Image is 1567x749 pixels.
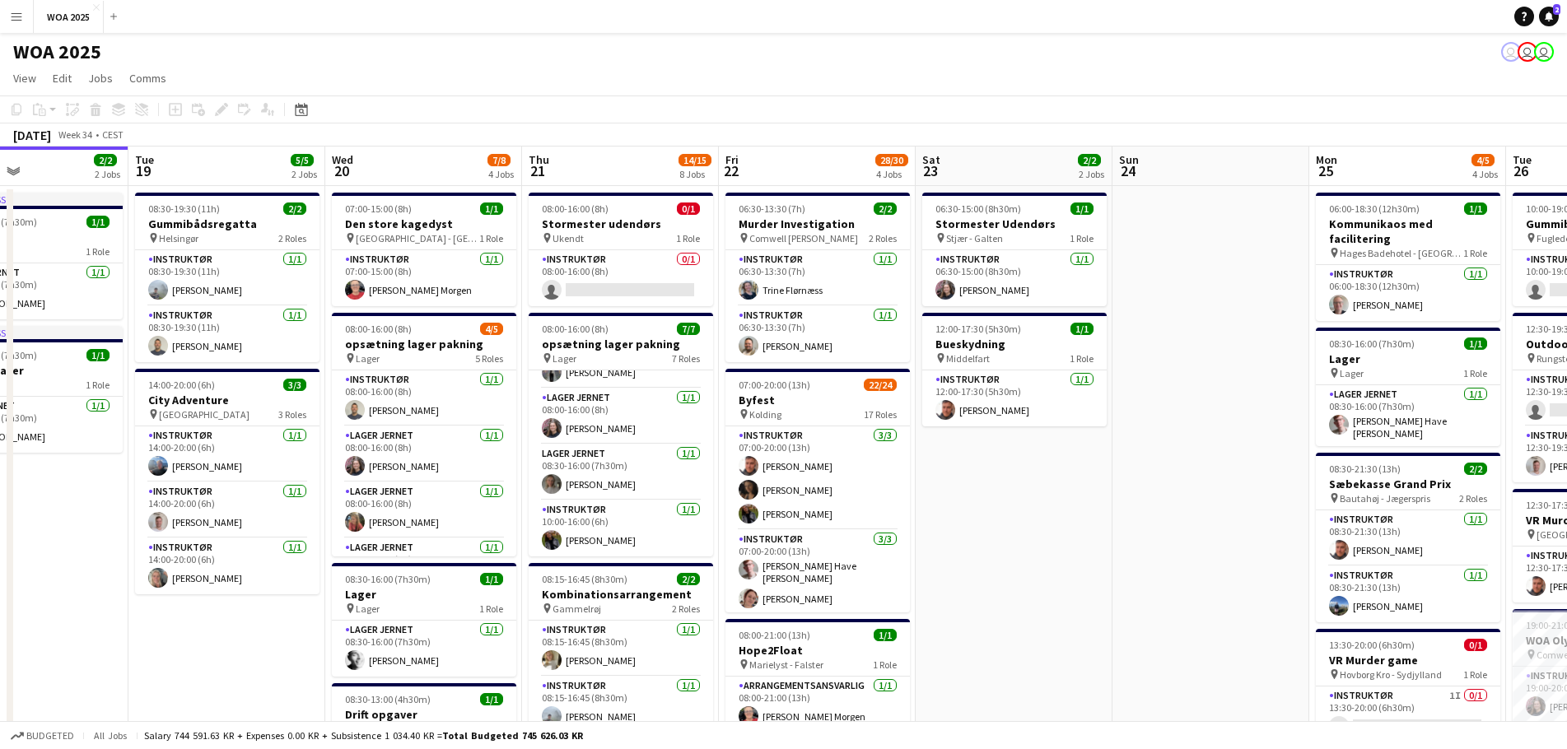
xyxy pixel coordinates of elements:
[874,629,897,641] span: 1/1
[922,370,1107,426] app-card-role: Instruktør1/112:00-17:30 (5h30m)[PERSON_NAME]
[283,202,306,215] span: 2/2
[1340,367,1364,379] span: Lager
[1316,686,1500,742] app-card-role: Instruktør1I0/113:30-20:00 (6h30m)
[13,40,101,64] h1: WOA 2025
[135,538,319,594] app-card-role: Instruktør1/114:00-20:00 (6h)[PERSON_NAME]
[34,1,104,33] button: WOA 2025
[133,161,154,180] span: 19
[677,202,700,215] span: 0/1
[1316,385,1500,446] app-card-role: Lager Jernet1/108:30-16:00 (7h30m)[PERSON_NAME] Have [PERSON_NAME]
[91,729,130,742] span: All jobs
[1553,4,1560,15] span: 2
[529,621,713,677] app-card-role: Instruktør1/108:15-16:45 (8h30m)[PERSON_NAME]
[739,379,810,391] span: 07:00-20:00 (13h)
[332,482,516,538] app-card-role: Lager Jernet1/108:00-16:00 (8h)[PERSON_NAME]
[332,313,516,556] app-job-card: 08:00-16:00 (8h)4/5opsætning lager pakning Lager5 RolesInstruktør1/108:00-16:00 (8h)[PERSON_NAME]...
[725,216,910,231] h3: Murder Investigation
[135,369,319,594] app-job-card: 14:00-20:00 (6h)3/3City Adventure [GEOGRAPHIC_DATA]3 RolesInstruktør1/114:00-20:00 (6h)[PERSON_NA...
[1313,161,1337,180] span: 25
[1070,202,1094,215] span: 1/1
[864,379,897,391] span: 22/24
[332,370,516,426] app-card-role: Instruktør1/108:00-16:00 (8h)[PERSON_NAME]
[529,193,713,306] app-job-card: 08:00-16:00 (8h)0/1Stormester udendørs Ukendt1 RoleInstruktør0/108:00-16:00 (8h)
[725,369,910,612] app-job-card: 07:00-20:00 (13h)22/24Byfest Kolding17 RolesInstruktør3/307:00-20:00 (13h)[PERSON_NAME][PERSON_NA...
[1463,367,1487,379] span: 1 Role
[529,500,713,556] app-card-role: Instruktør1/110:00-16:00 (6h)[PERSON_NAME]
[1316,328,1500,446] app-job-card: 08:30-16:00 (7h30m)1/1Lager Lager1 RoleLager Jernet1/108:30-16:00 (7h30m)[PERSON_NAME] Have [PERS...
[86,216,110,228] span: 1/1
[442,729,583,742] span: Total Budgeted 745 626.03 KR
[672,352,700,365] span: 7 Roles
[920,161,940,180] span: 23
[278,408,306,421] span: 3 Roles
[1510,161,1532,180] span: 26
[488,168,514,180] div: 4 Jobs
[94,154,117,166] span: 2/2
[356,232,479,244] span: [GEOGRAPHIC_DATA] - [GEOGRAPHIC_DATA]
[86,379,110,391] span: 1 Role
[345,573,431,585] span: 08:30-16:00 (7h30m)
[135,306,319,362] app-card-role: Instruktør1/108:30-19:30 (11h)[PERSON_NAME]
[1329,337,1415,350] span: 08:30-16:00 (7h30m)
[725,530,910,639] app-card-role: Instruktør3/307:00-20:00 (13h)[PERSON_NAME] Have [PERSON_NAME][PERSON_NAME]
[922,313,1107,426] app-job-card: 12:00-17:30 (5h30m)1/1Bueskydning Middelfart1 RoleInstruktør1/112:00-17:30 (5h30m)[PERSON_NAME]
[135,216,319,231] h3: Gummibådsregatta
[148,202,220,215] span: 08:30-19:30 (11h)
[1340,668,1442,681] span: Hovborg Kro - Sydjylland
[529,313,713,556] app-job-card: 08:00-16:00 (8h)7/7opsætning lager pakning Lager7 Roles[PERSON_NAME]Lager Jernet1/108:00-16:00 (8...
[86,245,110,258] span: 1 Role
[1464,337,1487,350] span: 1/1
[874,202,897,215] span: 2/2
[529,587,713,602] h3: Kombinationsarrangement
[135,250,319,306] app-card-role: Instruktør1/108:30-19:30 (11h)[PERSON_NAME]
[332,250,516,306] app-card-role: Instruktør1/107:00-15:00 (8h)[PERSON_NAME] Morgen
[54,128,96,141] span: Week 34
[332,216,516,231] h3: Den store kagedyst
[479,602,503,615] span: 1 Role
[1316,216,1500,246] h3: Kommunikaos med facilitering
[922,152,940,167] span: Sat
[749,232,858,244] span: Comwell [PERSON_NAME]
[1070,323,1094,335] span: 1/1
[876,168,907,180] div: 4 Jobs
[725,152,739,167] span: Fri
[88,71,113,86] span: Jobs
[1078,154,1101,166] span: 2/2
[8,727,77,745] button: Budgeted
[475,352,503,365] span: 5 Roles
[1070,232,1094,244] span: 1 Role
[278,232,306,244] span: 2 Roles
[749,658,823,671] span: Marielyst - Falster
[1119,152,1139,167] span: Sun
[129,71,166,86] span: Comms
[102,128,124,141] div: CEST
[329,161,353,180] span: 20
[749,408,781,421] span: Kolding
[345,323,412,335] span: 08:00-16:00 (8h)
[725,250,910,306] app-card-role: Instruktør1/106:30-13:30 (7h)Trine Flørnæss
[529,444,713,500] app-card-role: Lager Jernet1/108:30-16:00 (7h30m)[PERSON_NAME]
[529,677,713,733] app-card-role: Instruktør1/108:15-16:45 (8h30m)[PERSON_NAME]
[1501,42,1521,62] app-user-avatar: René Sandager
[1463,668,1487,681] span: 1 Role
[725,619,910,733] div: 08:00-21:00 (13h)1/1Hope2Float Marielyst - Falster1 RoleArrangementsansvarlig1/108:00-21:00 (13h)...
[53,71,72,86] span: Edit
[529,337,713,351] h3: opsætning lager pakning
[677,323,700,335] span: 7/7
[332,193,516,306] div: 07:00-15:00 (8h)1/1Den store kagedyst [GEOGRAPHIC_DATA] - [GEOGRAPHIC_DATA]1 RoleInstruktør1/107:...
[1316,510,1500,566] app-card-role: Instruktør1/108:30-21:30 (13h)[PERSON_NAME]
[526,161,549,180] span: 21
[46,67,78,89] a: Edit
[1316,453,1500,622] app-job-card: 08:30-21:30 (13h)2/2Sæbekasse Grand Prix Bautahøj - Jægerspris2 RolesInstruktør1/108:30-21:30 (13...
[1316,629,1500,742] div: 13:30-20:00 (6h30m)0/1VR Murder game Hovborg Kro - Sydjylland1 RoleInstruktør1I0/113:30-20:00 (6h...
[676,232,700,244] span: 1 Role
[1316,653,1500,668] h3: VR Murder game
[723,161,739,180] span: 22
[1079,168,1104,180] div: 2 Jobs
[135,193,319,362] div: 08:30-19:30 (11h)2/2Gummibådsregatta Helsingør2 RolesInstruktør1/108:30-19:30 (11h)[PERSON_NAME]I...
[529,563,713,733] app-job-card: 08:15-16:45 (8h30m)2/2Kombinationsarrangement Gammelrøj2 RolesInstruktør1/108:15-16:45 (8h30m)[PE...
[922,337,1107,351] h3: Bueskydning
[725,193,910,362] app-job-card: 06:30-13:30 (7h)2/2Murder Investigation Comwell [PERSON_NAME]2 RolesInstruktør1/106:30-13:30 (7h)...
